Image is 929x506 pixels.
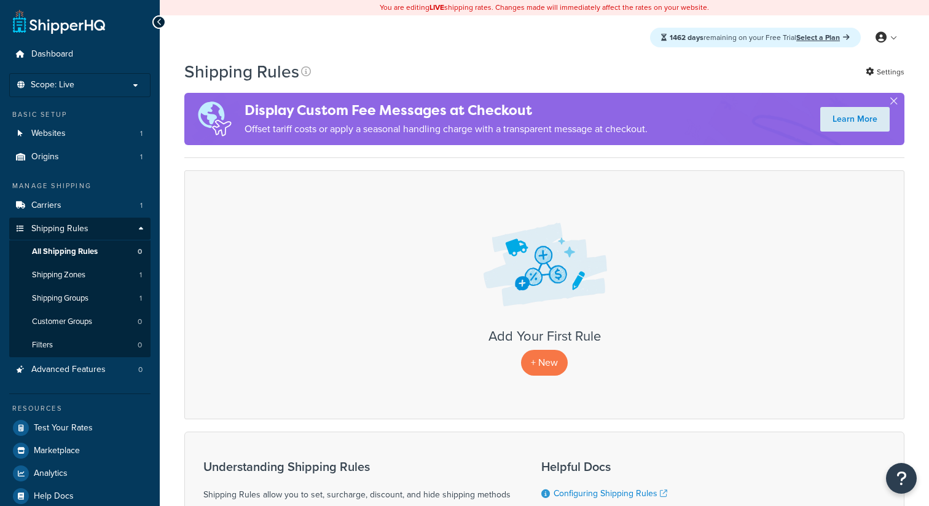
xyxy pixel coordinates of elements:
span: Shipping Zones [32,270,85,280]
span: Origins [31,152,59,162]
a: Marketplace [9,440,151,462]
li: Shipping Rules [9,218,151,358]
div: Basic Setup [9,109,151,120]
a: Learn More [820,107,890,132]
li: Filters [9,334,151,357]
strong: 1462 days [670,32,704,43]
span: Customer Groups [32,317,92,327]
span: 1 [140,152,143,162]
h3: Helpful Docs [541,460,743,473]
a: Origins 1 [9,146,151,168]
span: Help Docs [34,491,74,502]
a: Filters 0 [9,334,151,357]
a: Analytics [9,462,151,484]
span: All Shipping Rules [32,247,98,257]
span: Dashboard [31,49,73,60]
span: Shipping Rules [31,224,88,234]
a: Shipping Groups 1 [9,287,151,310]
span: 1 [140,128,143,139]
img: duties-banner-06bc72dcb5fe05cb3f9472aba00be2ae8eb53ab6f0d8bb03d382ba314ac3c341.png [184,93,245,145]
span: Filters [32,340,53,350]
span: Carriers [31,200,61,211]
li: Origins [9,146,151,168]
span: Marketplace [34,446,80,456]
h1: Shipping Rules [184,60,299,84]
h3: Understanding Shipping Rules [203,460,511,473]
span: 0 [138,317,142,327]
li: Shipping Groups [9,287,151,310]
a: Shipping Zones 1 [9,264,151,287]
a: ShipperHQ Home [13,9,105,34]
span: 0 [138,340,142,350]
a: Settings [866,63,904,81]
li: Customer Groups [9,310,151,333]
a: Customer Groups 0 [9,310,151,333]
a: Configuring Shipping Rules [554,487,667,500]
span: 0 [138,365,143,375]
a: Test Your Rates [9,417,151,439]
a: Shipping Rules [9,218,151,240]
li: Advanced Features [9,358,151,381]
button: Open Resource Center [886,463,917,494]
a: Dashboard [9,43,151,66]
a: All Shipping Rules 0 [9,240,151,263]
span: 1 [139,293,142,304]
span: Test Your Rates [34,423,93,433]
h4: Display Custom Fee Messages at Checkout [245,100,648,121]
li: Shipping Zones [9,264,151,287]
a: Websites 1 [9,122,151,145]
li: All Shipping Rules [9,240,151,263]
div: Resources [9,403,151,414]
span: 0 [138,247,142,257]
span: 1 [140,200,143,211]
span: Advanced Features [31,365,106,375]
div: remaining on your Free Trial [650,28,861,47]
span: Analytics [34,468,68,479]
b: LIVE [429,2,444,13]
p: + New [521,350,568,375]
span: Websites [31,128,66,139]
p: Offset tariff costs or apply a seasonal handling charge with a transparent message at checkout. [245,121,648,138]
span: Shipping Groups [32,293,88,304]
a: Advanced Features 0 [9,358,151,381]
h3: Add Your First Rule [197,329,892,344]
li: Websites [9,122,151,145]
li: Carriers [9,194,151,217]
span: Scope: Live [31,80,74,90]
span: 1 [139,270,142,280]
div: Manage Shipping [9,181,151,191]
a: Carriers 1 [9,194,151,217]
a: Select a Plan [796,32,850,43]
